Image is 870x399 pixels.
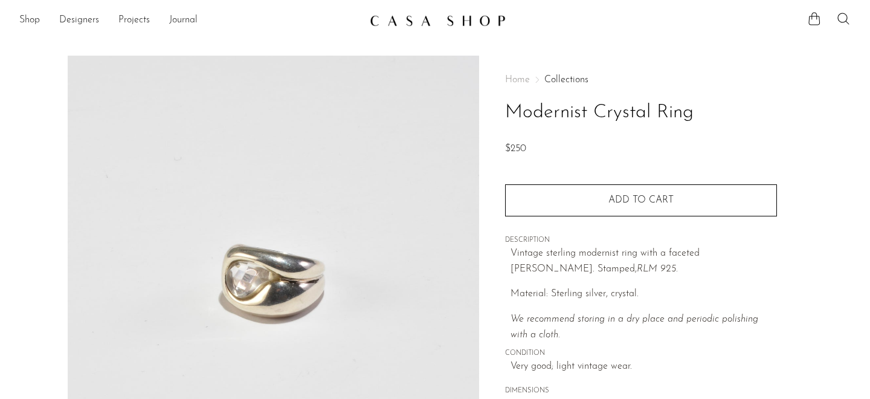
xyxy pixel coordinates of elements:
a: Journal [169,13,198,28]
span: DESCRIPTION [505,235,777,246]
span: Home [505,75,530,85]
span: DIMENSIONS [505,386,777,397]
a: Shop [19,13,40,28]
p: Material: Sterling silver, crystal. [511,287,777,302]
span: Add to cart [608,195,674,206]
i: We recommend storing in a dry place and periodic polishing with a cloth. [511,314,758,340]
nav: Desktop navigation [19,10,360,31]
p: Vintage sterling modernist ring with a faceted [PERSON_NAME]. Stamped, [511,246,777,277]
em: RLM 925. [637,264,678,274]
a: Designers [59,13,99,28]
span: Very good; light vintage wear. [511,359,777,375]
a: Collections [544,75,588,85]
ul: NEW HEADER MENU [19,10,360,31]
span: CONDITION [505,348,777,359]
h1: Modernist Crystal Ring [505,97,777,128]
span: $250 [505,144,526,154]
button: Add to cart [505,184,777,216]
a: Projects [118,13,150,28]
nav: Breadcrumbs [505,75,777,85]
